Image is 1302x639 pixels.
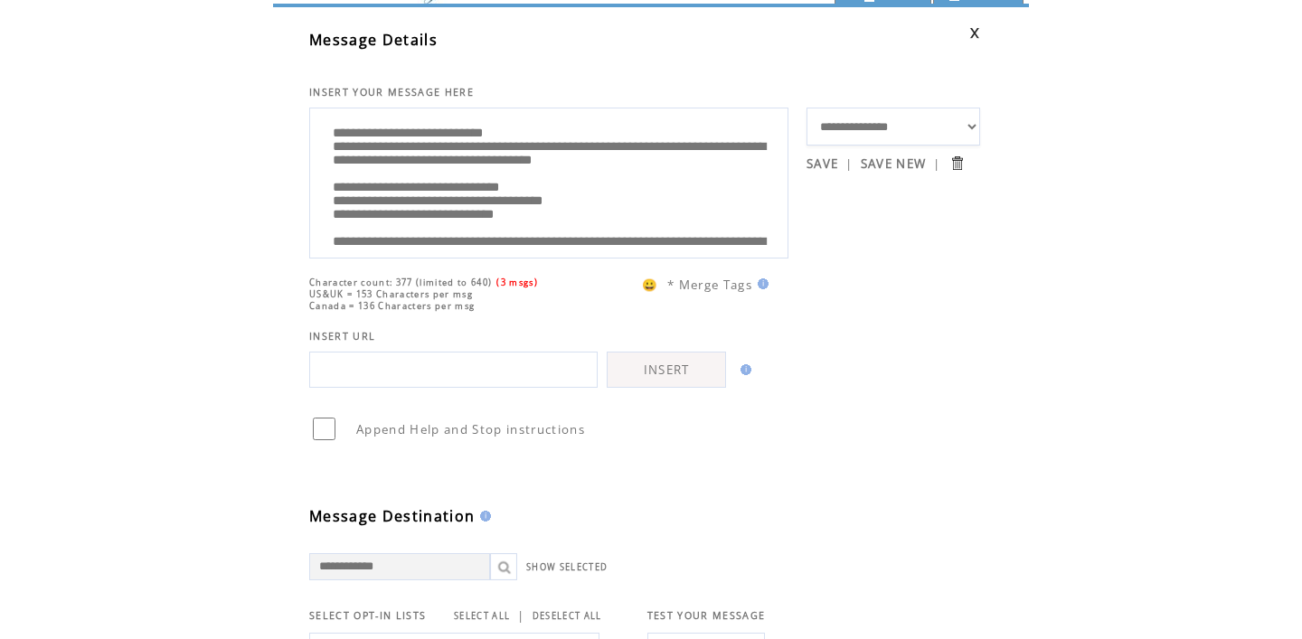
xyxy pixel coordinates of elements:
[309,86,474,99] span: INSERT YOUR MESSAGE HERE
[647,609,766,622] span: TEST YOUR MESSAGE
[309,330,375,343] span: INSERT URL
[309,300,475,312] span: Canada = 136 Characters per msg
[309,609,426,622] span: SELECT OPT-IN LISTS
[309,277,492,288] span: Character count: 377 (limited to 640)
[533,610,602,622] a: DESELECT ALL
[667,277,752,293] span: * Merge Tags
[933,155,940,172] span: |
[309,30,438,50] span: Message Details
[517,607,524,624] span: |
[475,511,491,522] img: help.gif
[807,155,838,172] a: SAVE
[526,561,608,573] a: SHOW SELECTED
[861,155,927,172] a: SAVE NEW
[309,288,473,300] span: US&UK = 153 Characters per msg
[309,506,475,526] span: Message Destination
[454,610,510,622] a: SELECT ALL
[735,364,751,375] img: help.gif
[948,155,966,172] input: Submit
[642,277,658,293] span: 😀
[845,155,853,172] span: |
[607,352,726,388] a: INSERT
[356,421,585,437] span: Append Help and Stop instructions
[496,277,538,288] span: (3 msgs)
[752,278,769,289] img: help.gif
